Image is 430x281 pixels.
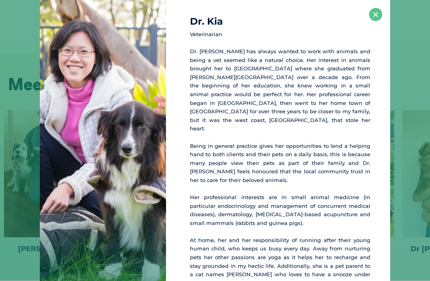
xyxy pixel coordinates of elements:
[190,17,370,26] h4: Dr. Kia
[190,47,370,133] p: Dr. [PERSON_NAME] has always wanted to work with animals and being a vet seemed like a natural ch...
[190,30,370,39] p: Veterinarian
[369,8,382,21] button: ×
[190,142,370,185] p: Being in general practice gives her opportunities to lend a helping hand to both clients and thei...
[190,193,370,227] p: Her professional interests are in small animal medicine (in particular endocrinology and manageme...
